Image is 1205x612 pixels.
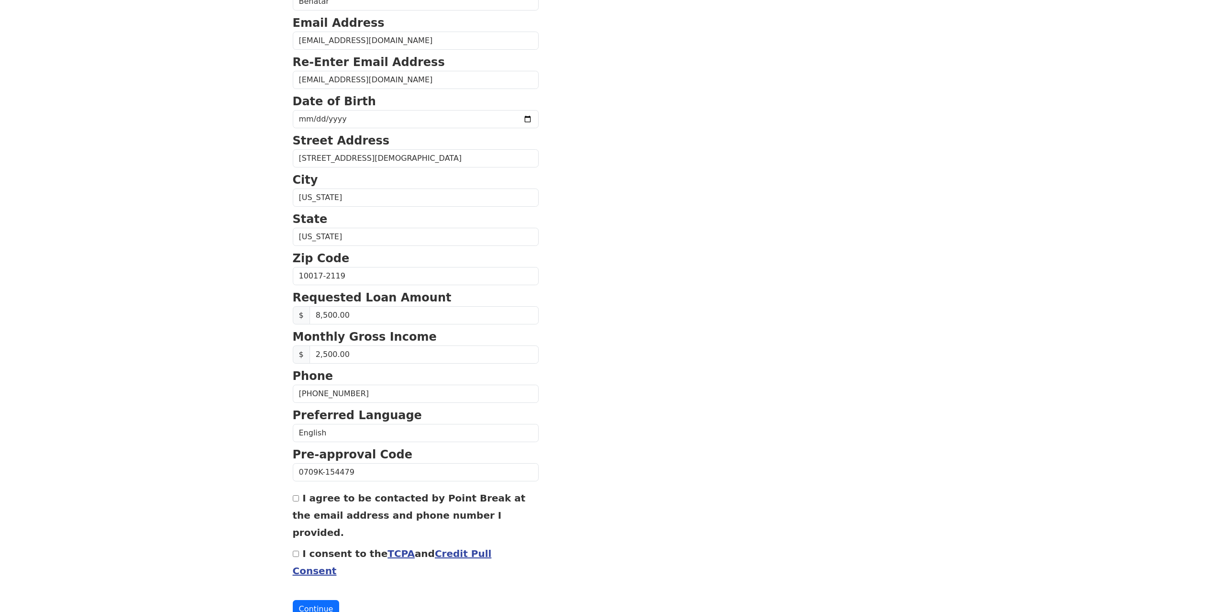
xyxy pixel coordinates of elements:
[293,56,445,69] strong: Re-Enter Email Address
[310,345,539,364] input: Monthly Gross Income
[293,32,539,50] input: Email Address
[293,409,422,422] strong: Preferred Language
[293,252,350,265] strong: Zip Code
[293,345,310,364] span: $
[293,71,539,89] input: Re-Enter Email Address
[293,328,539,345] p: Monthly Gross Income
[293,448,413,461] strong: Pre-approval Code
[293,492,526,538] label: I agree to be contacted by Point Break at the email address and phone number I provided.
[293,267,539,285] input: Zip Code
[293,385,539,403] input: (___) ___-____
[293,463,539,481] input: Pre-approval Code
[293,134,390,147] strong: Street Address
[293,369,333,383] strong: Phone
[293,95,376,108] strong: Date of Birth
[293,173,318,187] strong: City
[293,189,539,207] input: City
[293,149,539,167] input: Street Address
[293,291,452,304] strong: Requested Loan Amount
[387,548,415,559] a: TCPA
[293,548,492,577] label: I consent to the and
[293,212,328,226] strong: State
[293,16,385,30] strong: Email Address
[293,306,310,324] span: $
[310,306,539,324] input: Requested Loan Amount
